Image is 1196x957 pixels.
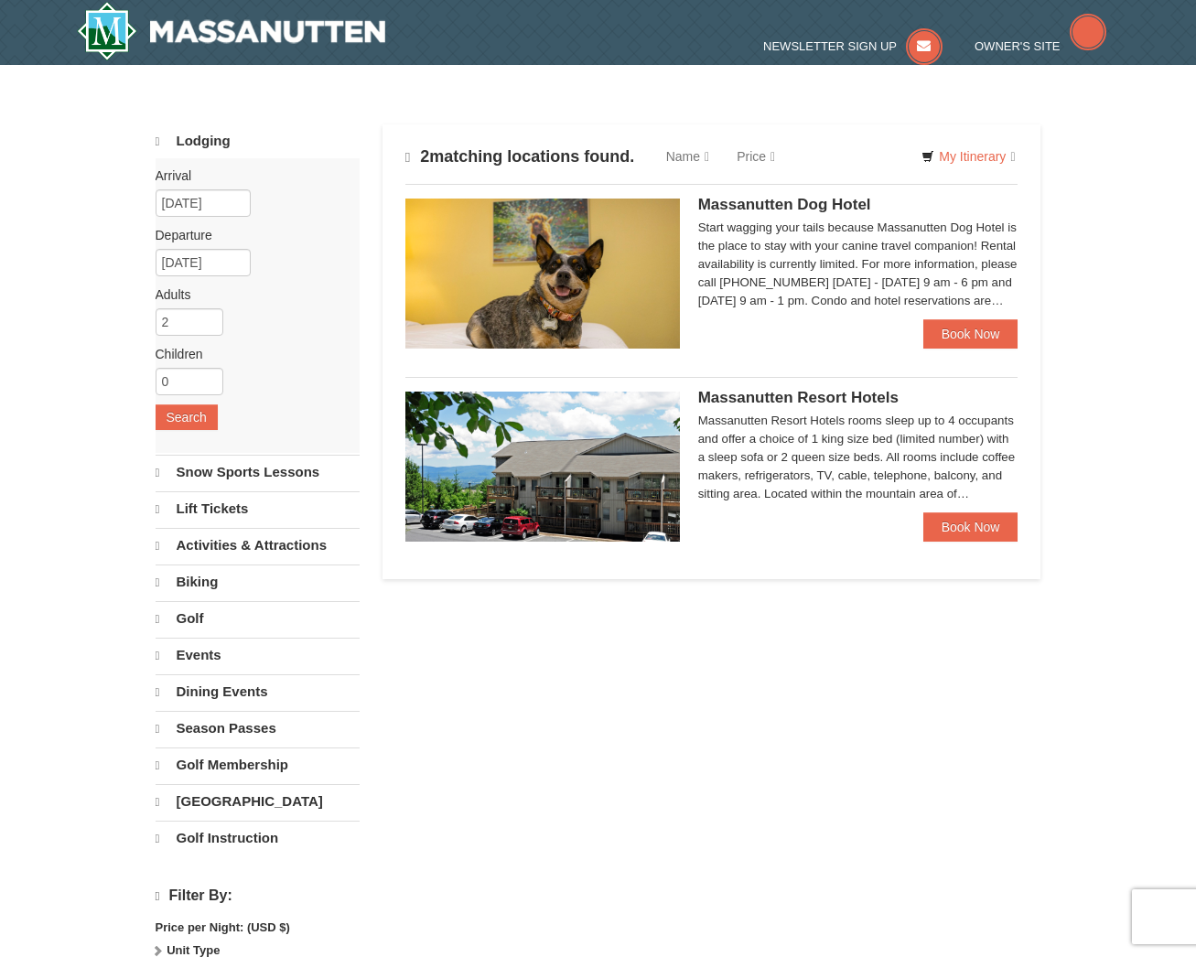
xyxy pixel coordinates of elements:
a: Lift Tickets [156,491,360,526]
strong: Unit Type [167,943,220,957]
a: Biking [156,565,360,599]
a: Snow Sports Lessons [156,455,360,489]
img: 19219026-1-e3b4ac8e.jpg [405,392,680,542]
img: 27428181-5-81c892a3.jpg [405,199,680,349]
label: Adults [156,285,346,304]
label: Arrival [156,167,346,185]
a: Owner's Site [975,39,1106,53]
span: Massanutten Resort Hotels [698,389,899,406]
a: Price [723,138,789,175]
strong: Price per Night: (USD $) [156,920,290,934]
h4: Filter By: [156,887,360,905]
a: Activities & Attractions [156,528,360,563]
label: Children [156,345,346,363]
span: Owner's Site [975,39,1061,53]
a: Book Now [923,512,1018,542]
a: Name [652,138,723,175]
div: Start wagging your tails because Massanutten Dog Hotel is the place to stay with your canine trav... [698,219,1018,310]
a: Book Now [923,319,1018,349]
a: Lodging [156,124,360,158]
a: Golf Membership [156,747,360,782]
a: Golf Instruction [156,821,360,855]
a: Dining Events [156,674,360,709]
div: Massanutten Resort Hotels rooms sleep up to 4 occupants and offer a choice of 1 king size bed (li... [698,412,1018,503]
span: Newsletter Sign Up [763,39,897,53]
a: Season Passes [156,711,360,746]
a: Massanutten Resort [77,2,386,60]
label: Departure [156,226,346,244]
img: Massanutten Resort Logo [77,2,386,60]
button: Search [156,404,218,430]
a: Golf [156,601,360,636]
span: Massanutten Dog Hotel [698,196,871,213]
a: Events [156,638,360,672]
a: My Itinerary [910,143,1027,170]
a: Newsletter Sign Up [763,39,943,53]
a: [GEOGRAPHIC_DATA] [156,784,360,819]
